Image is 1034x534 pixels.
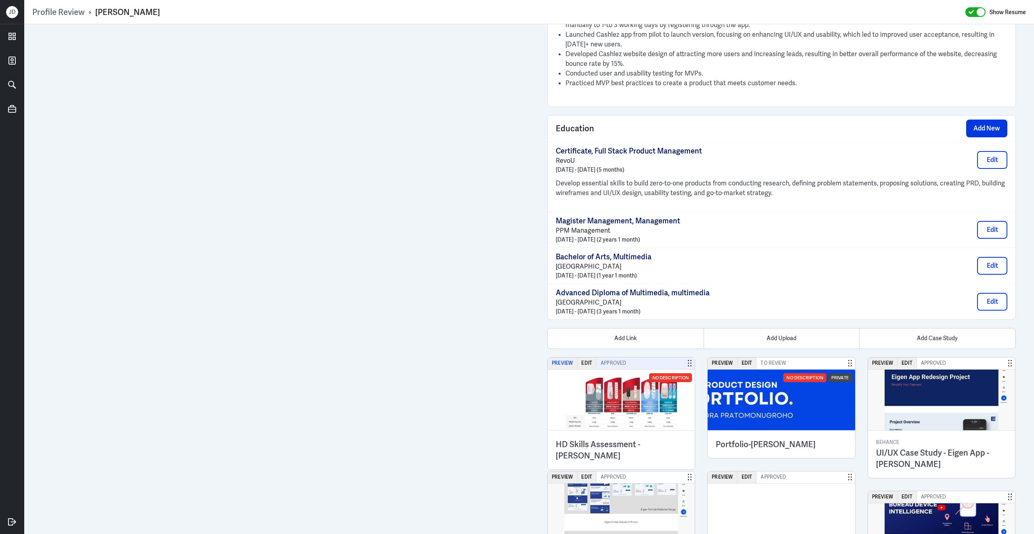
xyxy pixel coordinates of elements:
li: Conducted user and usability testing for MVPs. [565,69,1007,78]
p: [DATE] - [DATE] (5 months) [556,166,702,174]
p: › [85,7,95,17]
span: Approved [917,357,950,369]
p: [DATE] - [DATE] (2 years 1 month) [556,235,680,244]
button: Edit [897,491,917,503]
button: Preview [868,357,897,369]
button: Preview [708,357,737,369]
li: Launched Cashlez app from pilot to launch version, focusing on enhancing UI/UX and usability, whi... [565,30,1007,49]
span: Approved [757,471,790,483]
button: Edit [977,257,1007,275]
div: [PERSON_NAME] [95,7,160,17]
p: Magister Management, Management [556,216,680,226]
p: Develop essential skills to build zero-to-one products from conducting research, defining problem... [556,179,1007,198]
button: Add New [966,120,1007,137]
span: Education [556,122,594,135]
p: Bachelor of Arts, Multimedia [556,252,652,262]
button: Edit [577,471,597,483]
li: Practiced MVP best practices to create a product that meets customer needs. [565,78,1007,88]
p: [GEOGRAPHIC_DATA] [556,262,652,271]
button: Edit [977,293,1007,311]
div: J D [6,6,18,18]
button: Preview [868,491,897,503]
button: Edit [977,151,1007,169]
p: [DATE] - [DATE] (1 year 1 month) [556,271,652,280]
div: Private [828,373,852,382]
p: Certificate, Full Stack Product Management [556,146,702,156]
p: RevoU [556,156,702,166]
div: Add Upload [704,328,860,349]
label: Show Resume [990,7,1026,17]
button: Edit [897,357,917,369]
div: No Description [783,373,826,382]
span: Approved [597,357,630,369]
span: To Review [757,357,790,369]
div: No Description [649,373,692,382]
p: Behance [876,439,1007,446]
p: [GEOGRAPHIC_DATA] [556,298,710,307]
a: Profile Review [32,7,85,17]
p: PPM Management [556,226,680,235]
p: [DATE] - [DATE] (3 years 1 month) [556,307,710,315]
button: Edit [977,221,1007,239]
button: Preview [708,471,737,483]
button: Edit [738,471,757,483]
span: Approved [597,471,630,483]
h3: HD Skills Assessment - [PERSON_NAME] [556,439,687,461]
iframe: https://ppcdn.hiredigital.com/users/597e0243/a/363132960/Indra_Pratomonugroho-CV.pdf?Expires=1758... [42,32,511,526]
div: Add Link [548,328,704,349]
p: Advanced Diploma of Multimedia, multimedia [556,288,710,298]
button: Edit [738,357,757,369]
li: Developed Cashlez website design of attracting more users and increasing leads, resulting in bett... [565,49,1007,69]
h3: Portfolio-[PERSON_NAME] [716,439,847,450]
button: Preview [548,357,577,369]
button: Preview [548,471,577,483]
h3: UI/UX Case Study - Eigen App - [PERSON_NAME] [876,447,1007,470]
button: Edit [577,357,597,369]
div: Add Case Study [859,328,1015,349]
span: Approved [917,491,950,503]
